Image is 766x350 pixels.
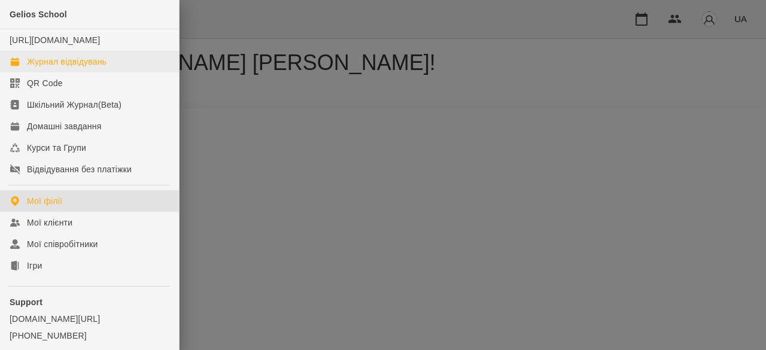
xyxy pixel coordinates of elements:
[10,10,67,19] span: Gelios School
[27,120,101,132] div: Домашні завдання
[27,260,42,272] div: Ігри
[10,313,169,325] a: [DOMAIN_NAME][URL]
[27,163,132,175] div: Відвідування без платіжки
[27,217,72,229] div: Мої клієнти
[27,195,62,207] div: Мої філії
[27,77,63,89] div: QR Code
[27,142,86,154] div: Курси та Групи
[10,330,169,342] a: [PHONE_NUMBER]
[27,99,121,111] div: Шкільний Журнал(Beta)
[10,296,169,308] p: Support
[27,238,98,250] div: Мої співробітники
[27,56,107,68] div: Журнал відвідувань
[10,35,100,45] a: [URL][DOMAIN_NAME]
